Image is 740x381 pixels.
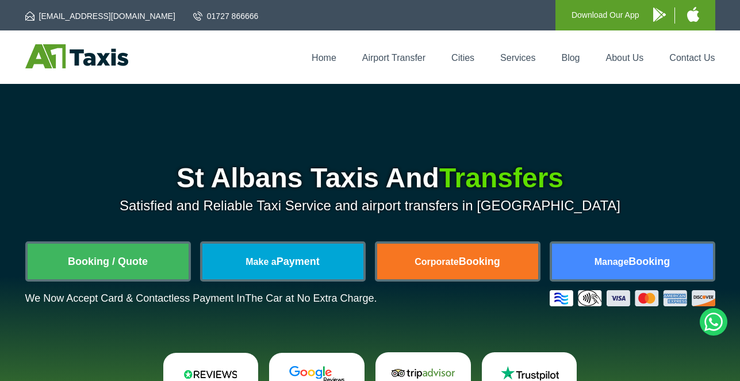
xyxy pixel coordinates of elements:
[550,290,715,306] img: Credit And Debit Cards
[561,53,580,63] a: Blog
[377,244,538,279] a: CorporateBooking
[669,53,715,63] a: Contact Us
[25,164,715,192] h1: St Albans Taxis And
[552,244,713,279] a: ManageBooking
[653,7,666,22] img: A1 Taxis Android App
[25,10,175,22] a: [EMAIL_ADDRESS][DOMAIN_NAME]
[246,257,276,267] span: Make a
[202,244,363,279] a: Make aPayment
[595,257,629,267] span: Manage
[606,53,644,63] a: About Us
[25,198,715,214] p: Satisfied and Reliable Taxi Service and airport transfers in [GEOGRAPHIC_DATA]
[193,10,259,22] a: 01727 866666
[572,8,639,22] p: Download Our App
[362,53,425,63] a: Airport Transfer
[245,293,377,304] span: The Car at No Extra Charge.
[25,293,377,305] p: We Now Accept Card & Contactless Payment In
[415,257,458,267] span: Corporate
[500,53,535,63] a: Services
[28,244,189,279] a: Booking / Quote
[687,7,699,22] img: A1 Taxis iPhone App
[25,44,128,68] img: A1 Taxis St Albans LTD
[312,53,336,63] a: Home
[439,163,563,193] span: Transfers
[451,53,474,63] a: Cities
